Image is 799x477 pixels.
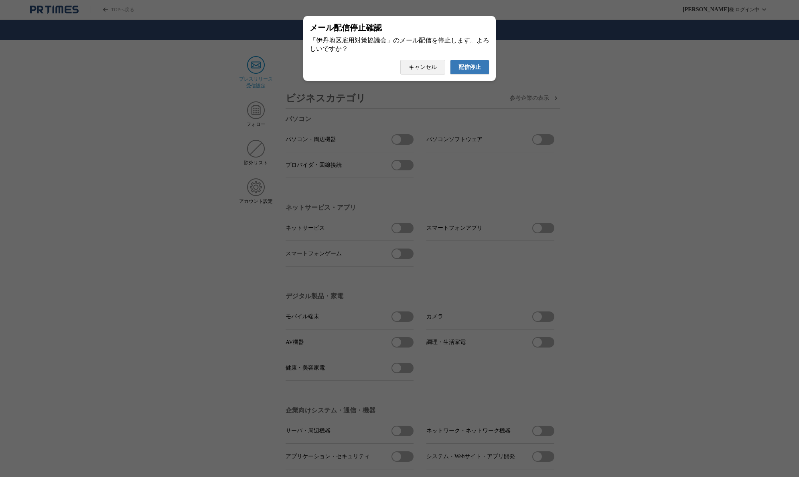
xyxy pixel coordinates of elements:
span: キャンセル [409,64,437,71]
button: 配信停止 [450,60,489,75]
span: 配信停止 [458,64,481,71]
span: メール配信停止確認 [310,22,382,33]
button: キャンセル [400,60,445,75]
div: 「伊丹地区雇用対策協議会」のメール配信を停止します。よろしいですか？ [310,36,489,53]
